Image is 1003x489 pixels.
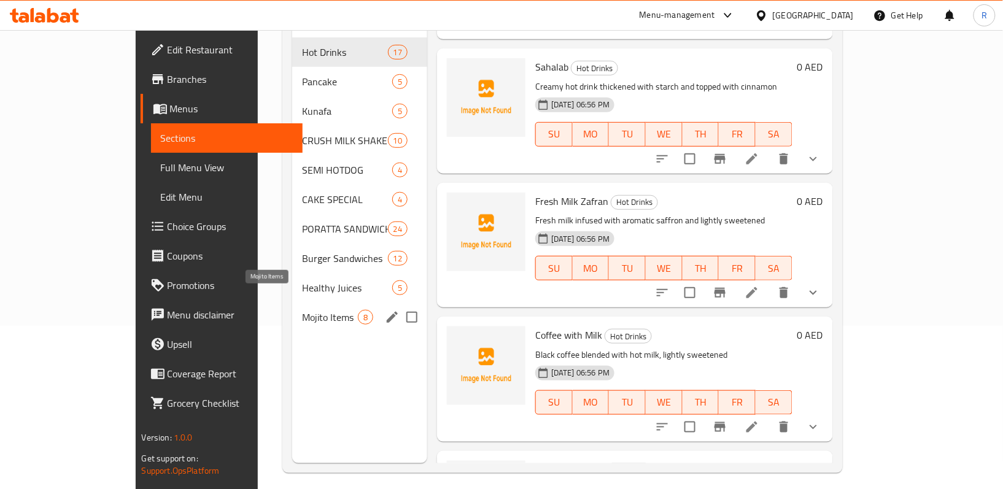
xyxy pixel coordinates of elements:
[614,393,641,411] span: TU
[151,182,303,212] a: Edit Menu
[161,160,293,175] span: Full Menu View
[648,144,677,174] button: sort-choices
[388,221,408,236] div: items
[302,45,388,60] div: Hot Drinks
[535,213,792,228] p: Fresh milk infused with aromatic saffron and lightly sweetened
[392,280,408,295] div: items
[756,390,792,415] button: SA
[769,144,799,174] button: delete
[677,146,703,172] span: Select to update
[358,312,373,323] span: 8
[170,101,293,116] span: Menus
[573,122,610,147] button: MO
[141,329,303,359] a: Upsell
[141,300,303,329] a: Menu disclaimer
[141,64,303,94] a: Branches
[646,390,683,415] button: WE
[292,214,427,244] div: PORATTA SANDWICHES24
[535,347,792,363] p: Black coffee blended with hot milk, lightly sweetened
[302,163,392,177] div: SEMI HOTDOG
[389,253,407,264] span: 12
[535,256,573,280] button: SU
[687,125,714,143] span: TH
[651,125,678,143] span: WE
[168,72,293,87] span: Branches
[292,273,427,302] div: Healthy Juices5
[302,74,392,89] span: Pancake
[142,450,198,466] span: Get support on:
[392,104,408,118] div: items
[677,414,703,440] span: Select to update
[546,367,614,379] span: [DATE] 06:56 PM
[168,396,293,410] span: Grocery Checklist
[168,278,293,293] span: Promotions
[799,278,828,307] button: show more
[447,58,525,137] img: Sahalab
[535,460,603,479] span: Ginger with Milk
[174,429,193,445] span: 1.0.0
[806,285,821,300] svg: Show Choices
[724,260,751,277] span: FR
[648,412,677,442] button: sort-choices
[806,420,821,434] svg: Show Choices
[797,193,823,210] h6: 0 AED
[773,9,854,22] div: [GEOGRAPHIC_DATA]
[393,76,407,88] span: 5
[535,326,602,344] span: Coffee with Milk
[393,282,407,294] span: 5
[392,192,408,207] div: items
[761,393,788,411] span: SA
[535,79,792,94] p: Creamy hot drink thickened with starch and topped with cinnamon
[535,58,568,76] span: Sahalab
[541,393,568,411] span: SU
[724,125,751,143] span: FR
[168,337,293,352] span: Upsell
[161,190,293,204] span: Edit Menu
[168,219,293,234] span: Choice Groups
[614,125,641,143] span: TU
[388,45,408,60] div: items
[392,163,408,177] div: items
[605,463,653,478] div: Hot Drinks
[392,74,408,89] div: items
[302,251,388,266] div: Burger Sandwiches
[683,256,719,280] button: TH
[142,463,220,479] a: Support.OpsPlatform
[541,125,568,143] span: SU
[302,104,392,118] span: Kunafa
[141,359,303,388] a: Coverage Report
[292,302,427,332] div: Mojito Items8edit
[756,256,792,280] button: SA
[769,412,799,442] button: delete
[393,106,407,117] span: 5
[677,280,703,306] span: Select to update
[151,153,303,182] a: Full Menu View
[535,122,573,147] button: SU
[611,195,657,209] span: Hot Drinks
[578,393,605,411] span: MO
[546,233,614,245] span: [DATE] 06:56 PM
[389,47,407,58] span: 17
[546,99,614,110] span: [DATE] 06:56 PM
[648,278,677,307] button: sort-choices
[302,221,388,236] div: PORATTA SANDWICHES
[683,390,719,415] button: TH
[719,390,756,415] button: FR
[141,212,303,241] a: Choice Groups
[168,42,293,57] span: Edit Restaurant
[797,326,823,344] h6: 0 AED
[573,256,610,280] button: MO
[982,9,987,22] span: R
[389,223,407,235] span: 24
[393,194,407,206] span: 4
[651,260,678,277] span: WE
[161,131,293,145] span: Sections
[168,307,293,322] span: Menu disclaimer
[745,285,759,300] a: Edit menu item
[605,329,652,344] div: Hot Drinks
[609,256,646,280] button: TU
[724,393,751,411] span: FR
[292,244,427,273] div: Burger Sandwiches12
[535,390,573,415] button: SU
[806,152,821,166] svg: Show Choices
